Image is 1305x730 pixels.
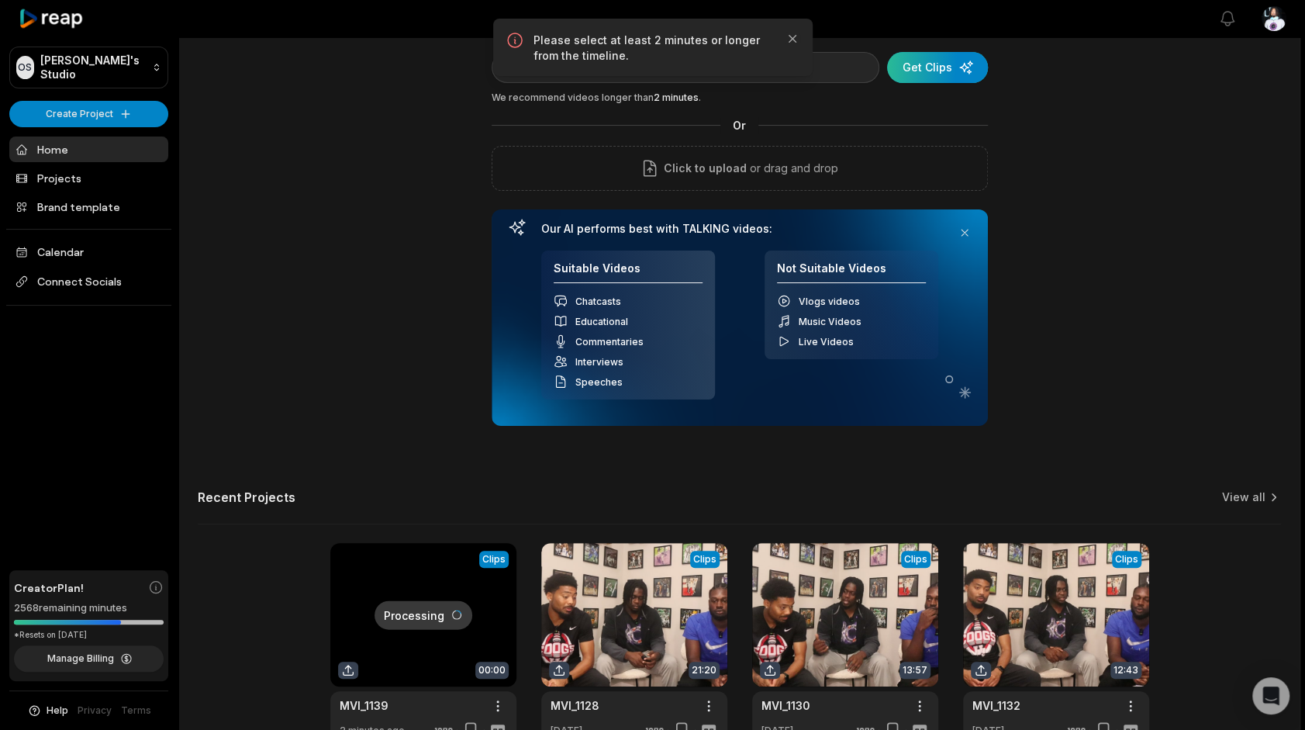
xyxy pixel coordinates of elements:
[761,697,810,714] a: MVI_1130
[575,316,628,327] span: Educational
[887,52,988,83] button: Get Clips
[575,296,621,307] span: Chatcasts
[9,137,168,162] a: Home
[799,336,854,348] span: Live Videos
[9,194,168,220] a: Brand template
[16,56,34,79] div: OS
[720,117,758,133] span: Or
[554,261,703,284] h4: Suitable Videos
[47,704,68,718] span: Help
[121,704,151,718] a: Terms
[9,239,168,265] a: Calendar
[799,296,860,307] span: Vlogs videos
[541,222,938,236] h3: Our AI performs best with TALKING videos:
[40,54,146,81] p: [PERSON_NAME]'s Studio
[575,376,623,388] span: Speeches
[9,268,168,296] span: Connect Socials
[654,92,699,103] span: 2 minutes
[664,159,747,178] span: Click to upload
[492,91,988,105] div: We recommend videos longer than .
[747,159,838,178] p: or drag and drop
[1252,677,1289,714] div: Open Intercom Messenger
[27,704,68,718] button: Help
[551,697,599,714] a: MVI_1128
[777,261,926,284] h4: Not Suitable Videos
[1222,490,1265,505] a: View all
[575,336,644,348] span: Commentaries
[799,316,861,327] span: Music Videos
[340,697,388,714] a: MVI_1139
[14,629,164,641] div: *Resets on [DATE]
[78,704,112,718] a: Privacy
[9,165,168,191] a: Projects
[14,580,84,596] span: Creator Plan!
[533,33,772,64] p: Please select at least 2 minutes or longer from the timeline.
[9,101,168,127] button: Create Project
[14,645,164,672] button: Manage Billing
[972,697,1020,714] a: MVI_1132
[575,356,623,368] span: Interviews
[14,600,164,616] div: 2568 remaining minutes
[198,490,295,505] h2: Recent Projects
